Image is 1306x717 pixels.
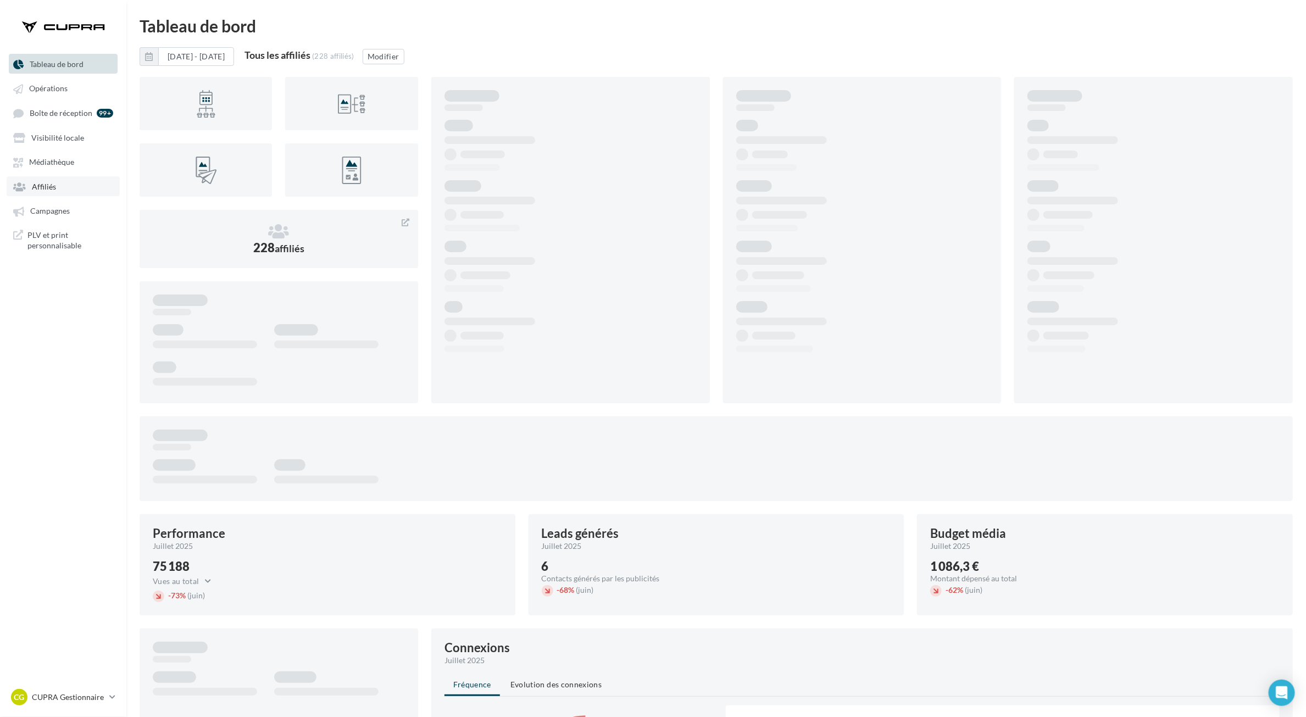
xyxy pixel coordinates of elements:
[557,585,560,594] span: -
[542,541,582,552] span: juillet 2025
[965,585,982,594] span: (juin)
[510,680,602,689] span: Evolution des connexions
[153,541,193,552] span: juillet 2025
[187,591,205,600] span: (juin)
[444,642,510,654] div: Connexions
[7,127,120,147] a: Visibilité locale
[363,49,404,64] button: Modifier
[946,585,948,594] span: -
[7,201,120,220] a: Campagnes
[930,527,1006,540] div: Budget média
[253,240,304,255] span: 228
[14,692,25,703] span: CG
[31,133,84,142] span: Visibilité locale
[542,527,619,540] div: Leads générés
[7,103,120,123] a: Boîte de réception 99+
[32,692,105,703] p: CUPRA Gestionnaire
[158,47,234,66] button: [DATE] - [DATE]
[444,655,485,666] span: juillet 2025
[7,176,120,196] a: Affiliés
[930,560,1017,573] div: 1 086,3 €
[30,59,84,69] span: Tableau de bord
[29,84,68,93] span: Opérations
[30,108,92,118] span: Boîte de réception
[312,52,354,60] div: (228 affiliés)
[27,230,113,251] span: PLV et print personnalisable
[7,78,120,98] a: Opérations
[140,47,234,66] button: [DATE] - [DATE]
[244,50,310,60] div: Tous les affiliés
[153,560,217,573] div: 75 188
[29,158,74,167] span: Médiathèque
[1269,680,1295,706] div: Open Intercom Messenger
[7,54,120,74] a: Tableau de bord
[542,575,660,582] div: Contacts générés par les publicités
[946,585,963,594] span: 62%
[30,207,70,216] span: Campagnes
[153,527,225,540] div: Performance
[557,585,575,594] span: 68%
[930,541,970,552] span: juillet 2025
[32,182,56,191] span: Affiliés
[7,225,120,255] a: PLV et print personnalisable
[97,109,113,118] div: 99+
[7,152,120,171] a: Médiathèque
[9,687,118,708] a: CG CUPRA Gestionnaire
[153,575,217,588] button: Vues au total
[576,585,594,594] span: (juin)
[168,591,186,600] span: 73%
[275,242,304,254] span: affiliés
[168,591,171,600] span: -
[930,575,1017,582] div: Montant dépensé au total
[140,18,1293,34] div: Tableau de bord
[542,560,660,573] div: 6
